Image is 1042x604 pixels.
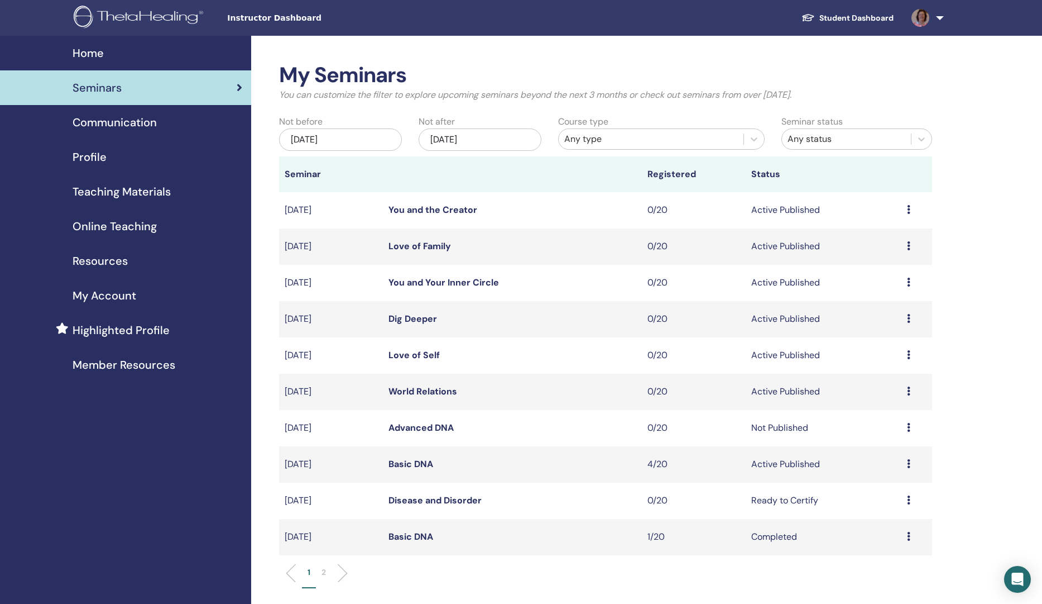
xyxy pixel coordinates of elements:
[746,519,901,555] td: Completed
[388,494,482,506] a: Disease and Disorder
[746,192,901,229] td: Active Published
[73,218,157,235] span: Online Teaching
[746,156,901,192] th: Status
[419,129,541,151] div: [DATE]
[388,277,499,288] a: You and Your Inner Circle
[73,183,171,200] span: Teaching Materials
[642,519,746,555] td: 1/20
[279,301,383,337] td: [DATE]
[801,13,815,22] img: graduation-cap-white.svg
[279,374,383,410] td: [DATE]
[279,337,383,374] td: [DATE]
[746,374,901,410] td: Active Published
[279,129,402,151] div: [DATE]
[279,63,932,88] h2: My Seminars
[279,115,323,129] label: Not before
[321,567,326,578] p: 2
[74,6,207,31] img: logo.png
[279,446,383,483] td: [DATE]
[73,45,104,61] span: Home
[388,458,433,470] a: Basic DNA
[746,483,901,519] td: Ready to Certify
[642,265,746,301] td: 0/20
[746,410,901,446] td: Not Published
[642,483,746,519] td: 0/20
[746,265,901,301] td: Active Published
[308,567,310,578] p: 1
[746,446,901,483] td: Active Published
[279,229,383,265] td: [DATE]
[388,313,437,325] a: Dig Deeper
[419,115,455,129] label: Not after
[642,446,746,483] td: 4/20
[227,12,395,24] span: Instructor Dashboard
[279,519,383,555] td: [DATE]
[911,9,929,27] img: default.jpg
[642,301,746,337] td: 0/20
[746,229,901,265] td: Active Published
[279,483,383,519] td: [DATE]
[73,253,128,269] span: Resources
[642,410,746,446] td: 0/20
[279,265,383,301] td: [DATE]
[642,229,746,265] td: 0/20
[73,79,122,96] span: Seminars
[279,156,383,192] th: Seminar
[388,204,477,216] a: You and the Creator
[787,132,905,146] div: Any status
[746,337,901,374] td: Active Published
[642,374,746,410] td: 0/20
[279,410,383,446] td: [DATE]
[279,88,932,102] p: You can customize the filter to explore upcoming seminars beyond the next 3 months or check out s...
[388,386,457,397] a: World Relations
[564,132,738,146] div: Any type
[558,115,608,129] label: Course type
[73,114,157,131] span: Communication
[279,192,383,229] td: [DATE]
[388,240,451,252] a: Love of Family
[781,115,843,129] label: Seminar status
[642,337,746,374] td: 0/20
[793,8,902,28] a: Student Dashboard
[388,422,454,434] a: Advanced DNA
[73,322,170,339] span: Highlighted Profile
[73,356,175,373] span: Member Resources
[388,531,433,543] a: Basic DNA
[388,349,440,361] a: Love of Self
[1004,566,1031,593] div: Open Intercom Messenger
[642,192,746,229] td: 0/20
[73,149,107,165] span: Profile
[73,287,136,304] span: My Account
[642,156,746,192] th: Registered
[746,301,901,337] td: Active Published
